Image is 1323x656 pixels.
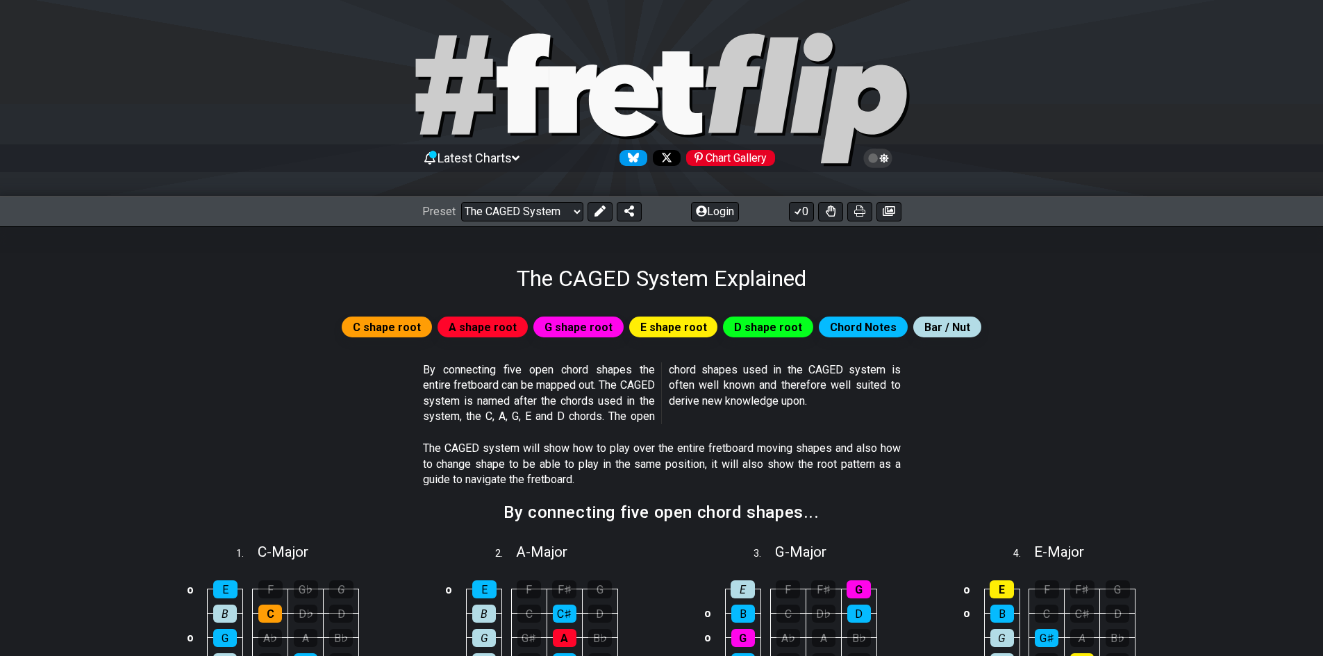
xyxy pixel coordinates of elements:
[958,601,975,625] td: o
[1035,605,1058,623] div: C
[990,629,1014,647] div: G
[552,580,576,598] div: F♯
[776,580,800,598] div: F
[422,205,456,218] span: Preset
[423,441,901,487] p: The CAGED system will show how to play over the entire fretboard moving shapes and also how to ch...
[731,605,755,623] div: B
[789,202,814,221] button: 0
[847,629,871,647] div: B♭
[517,629,541,647] div: G♯
[876,202,901,221] button: Create image
[1106,580,1130,598] div: G
[588,202,613,221] button: Edit Preset
[1035,580,1059,598] div: F
[472,629,496,647] div: G
[517,265,806,292] h1: The CAGED System Explained
[847,605,871,623] div: D
[440,578,457,602] td: o
[1070,605,1094,623] div: C♯
[182,578,199,602] td: o
[640,317,707,337] span: E shape root
[775,544,826,560] span: G - Major
[699,625,716,650] td: o
[1013,546,1034,562] span: 4 .
[294,580,318,598] div: G♭
[1070,580,1095,598] div: F♯
[1034,544,1084,560] span: E - Major
[818,202,843,221] button: Toggle Dexterity for all fretkits
[870,152,886,165] span: Toggle light / dark theme
[1106,629,1129,647] div: B♭
[517,605,541,623] div: C
[258,605,282,623] div: C
[472,580,497,598] div: E
[182,625,199,650] td: o
[553,605,576,623] div: C♯
[472,605,496,623] div: B
[449,317,517,337] span: A shape root
[924,317,970,337] span: Bar / Nut
[213,605,237,623] div: B
[776,629,800,647] div: A♭
[504,505,819,520] h2: By connecting five open chord shapes...
[990,580,1014,598] div: E
[588,580,612,598] div: G
[734,317,802,337] span: D shape root
[553,629,576,647] div: A
[1070,629,1094,647] div: A
[236,546,257,562] span: 1 .
[686,150,775,166] div: Chart Gallery
[990,605,1014,623] div: B
[329,605,353,623] div: D
[213,580,238,598] div: E
[754,546,774,562] span: 3 .
[812,605,835,623] div: D♭
[329,580,353,598] div: G
[731,629,755,647] div: G
[423,362,901,425] p: By connecting five open chord shapes the entire fretboard can be mapped out. The CAGED system is ...
[329,629,353,647] div: B♭
[830,317,897,337] span: Chord Notes
[647,150,681,166] a: Follow #fretflip at X
[776,605,800,623] div: C
[699,601,716,625] td: o
[847,202,872,221] button: Print
[258,629,282,647] div: A♭
[1106,605,1129,623] div: D
[544,317,613,337] span: G shape root
[258,580,283,598] div: F
[294,605,317,623] div: D♭
[617,202,642,221] button: Share Preset
[588,605,612,623] div: D
[294,629,317,647] div: A
[258,544,308,560] span: C - Major
[438,151,512,165] span: Latest Charts
[353,317,421,337] span: C shape root
[1035,629,1058,647] div: G♯
[588,629,612,647] div: B♭
[681,150,775,166] a: #fretflip at Pinterest
[517,580,541,598] div: F
[812,629,835,647] div: A
[461,202,583,221] select: Preset
[516,544,567,560] span: A - Major
[495,546,516,562] span: 2 .
[614,150,647,166] a: Follow #fretflip at Bluesky
[213,629,237,647] div: G
[811,580,835,598] div: F♯
[847,580,871,598] div: G
[691,202,739,221] button: Login
[731,580,755,598] div: E
[958,578,975,602] td: o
